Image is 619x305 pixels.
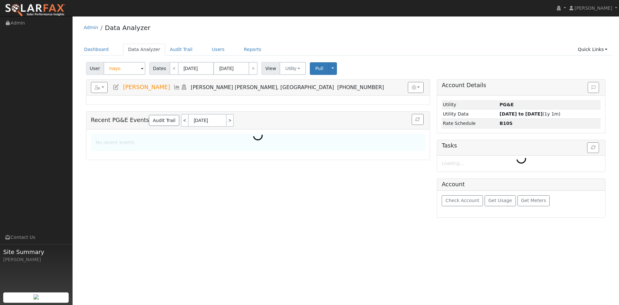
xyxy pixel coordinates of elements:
h5: Account Details [442,82,601,89]
span: [PERSON_NAME] [123,84,170,90]
span: [PHONE_NUMBER] [337,84,384,90]
span: Pull [315,66,323,71]
h5: Recent PG&E Events [91,114,425,127]
a: > [227,114,234,127]
a: Dashboard [79,44,114,56]
a: Multi-Series Graph [173,84,181,90]
a: > [249,62,258,75]
div: [PERSON_NAME] [3,256,69,263]
button: Refresh [587,142,599,153]
a: Data Analyzer [105,24,150,32]
input: Select a User [103,62,145,75]
img: retrieve [34,294,39,300]
a: < [181,114,188,127]
span: User [86,62,104,75]
button: Get Meters [517,195,550,206]
a: Audit Trail [149,115,179,126]
a: Audit Trail [165,44,197,56]
a: Login As (last Never) [181,84,188,90]
button: Check Account [442,195,483,206]
button: Issue History [588,82,599,93]
a: < [170,62,179,75]
a: Data Analyzer [123,44,165,56]
span: Site Summary [3,248,69,256]
td: Utility Data [442,109,498,119]
span: (1y 1m) [500,111,561,117]
span: [PERSON_NAME] [PERSON_NAME], [GEOGRAPHIC_DATA] [191,84,334,90]
strong: ID: 16964911, authorized: 06/06/25 [500,102,514,107]
span: Check Account [446,198,479,203]
strong: [DATE] to [DATE] [500,111,543,117]
img: SolarFax [5,4,65,17]
button: Utility [280,62,306,75]
a: Reports [239,44,266,56]
a: Admin [84,25,98,30]
a: Quick Links [573,44,612,56]
a: Edit User (31284) [113,84,120,90]
span: Dates [149,62,170,75]
strong: F [500,121,513,126]
a: Users [207,44,230,56]
span: Get Usage [488,198,512,203]
td: Utility [442,100,498,109]
button: Pull [310,62,329,75]
button: Refresh [412,114,424,125]
span: Get Meters [521,198,546,203]
h5: Account [442,181,465,188]
h5: Tasks [442,142,601,149]
td: Rate Schedule [442,119,498,128]
span: View [261,62,280,75]
button: Get Usage [485,195,516,206]
span: [PERSON_NAME] [575,5,612,11]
